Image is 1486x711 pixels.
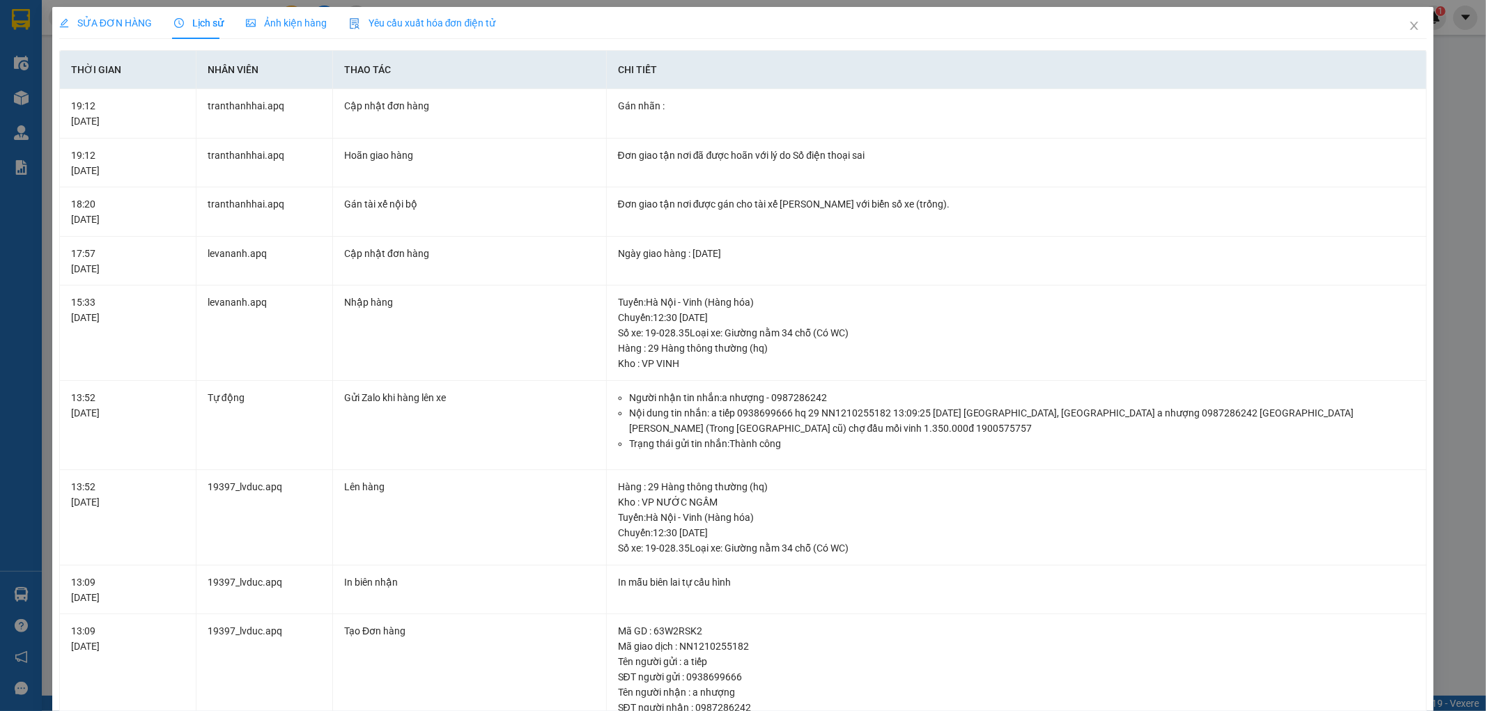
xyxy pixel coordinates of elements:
[1409,20,1420,31] span: close
[71,390,185,421] div: 13:52 [DATE]
[629,405,1416,436] li: Nội dung tin nhắn: a tiếp 0938699666 hq 29 NN1210255182 13:09:25 [DATE] [GEOGRAPHIC_DATA], [GEOGR...
[196,286,333,381] td: levananh.apq
[59,18,69,28] span: edit
[618,685,1416,700] div: Tên người nhận : a nhượng
[344,390,595,405] div: Gửi Zalo khi hàng lên xe
[618,510,1416,556] div: Tuyến : Hà Nội - Vinh (Hàng hóa) Chuyến: 12:30 [DATE] Số xe: 19-028.35 Loại xe: Giường nằm 34 chỗ...
[344,623,595,639] div: Tạo Đơn hàng
[196,565,333,615] td: 19397_lvduc.apq
[196,51,333,89] th: Nhân viên
[71,98,185,129] div: 19:12 [DATE]
[196,237,333,286] td: levananh.apq
[629,390,1416,405] li: Người nhận tin nhắn: a nhượng - 0987286242
[71,479,185,510] div: 13:52 [DATE]
[196,187,333,237] td: tranthanhhai.apq
[344,575,595,590] div: In biên nhận
[71,246,185,276] div: 17:57 [DATE]
[349,18,360,29] img: icon
[196,381,333,471] td: Tự động
[344,479,595,494] div: Lên hàng
[71,196,185,227] div: 18:20 [DATE]
[333,51,607,89] th: Thao tác
[344,246,595,261] div: Cập nhật đơn hàng
[618,494,1416,510] div: Kho : VP NƯỚC NGẦM
[344,148,595,163] div: Hoãn giao hàng
[60,51,196,89] th: Thời gian
[344,196,595,212] div: Gán tài xế nội bộ
[618,479,1416,494] div: Hàng : 29 Hàng thông thường (hq)
[71,148,185,178] div: 19:12 [DATE]
[246,18,256,28] span: picture
[59,17,152,29] span: SỬA ĐƠN HÀNG
[618,341,1416,356] div: Hàng : 29 Hàng thông thường (hq)
[618,98,1416,114] div: Gán nhãn :
[618,246,1416,261] div: Ngày giao hàng : [DATE]
[344,295,595,310] div: Nhập hàng
[618,669,1416,685] div: SĐT người gửi : 0938699666
[618,623,1416,639] div: Mã GD : 63W2RSK2
[246,17,327,29] span: Ảnh kiện hàng
[196,139,333,188] td: tranthanhhai.apq
[629,436,1416,451] li: Trạng thái gửi tin nhắn: Thành công
[618,654,1416,669] div: Tên người gửi : a tiếp
[618,196,1416,212] div: Đơn giao tận nơi được gán cho tài xế [PERSON_NAME] với biển số xe (trống).
[618,639,1416,654] div: Mã giao dịch : NN1210255182
[71,295,185,325] div: 15:33 [DATE]
[344,98,595,114] div: Cập nhật đơn hàng
[607,51,1427,89] th: Chi tiết
[618,295,1416,341] div: Tuyến : Hà Nội - Vinh (Hàng hóa) Chuyến: 12:30 [DATE] Số xe: 19-028.35 Loại xe: Giường nằm 34 chỗ...
[174,17,224,29] span: Lịch sử
[618,148,1416,163] div: Đơn giao tận nơi đã được hoãn với lý do Số điện thoại sai
[1395,7,1434,46] button: Close
[618,575,1416,590] div: In mẫu biên lai tự cấu hình
[349,17,496,29] span: Yêu cầu xuất hóa đơn điện tử
[174,18,184,28] span: clock-circle
[618,356,1416,371] div: Kho : VP VINH
[196,470,333,565] td: 19397_lvduc.apq
[71,623,185,654] div: 13:09 [DATE]
[71,575,185,605] div: 13:09 [DATE]
[196,89,333,139] td: tranthanhhai.apq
